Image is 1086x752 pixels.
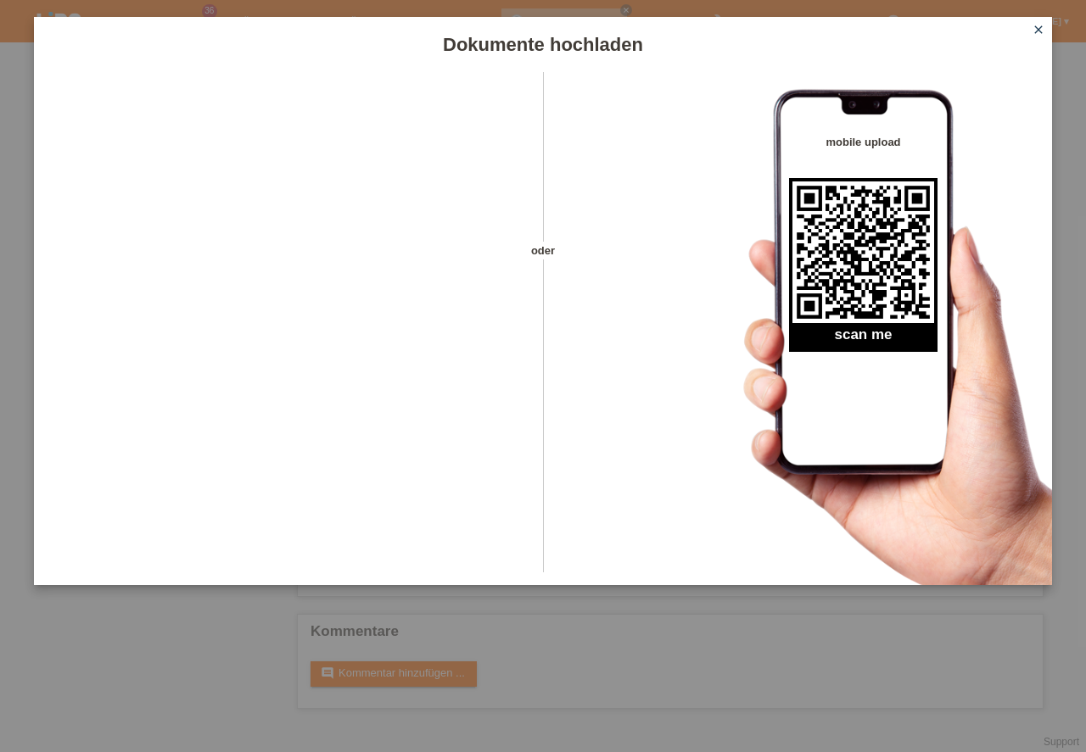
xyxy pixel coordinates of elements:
h4: mobile upload [789,136,938,148]
i: close [1032,23,1045,36]
h1: Dokumente hochladen [34,34,1052,55]
iframe: Upload [59,114,513,538]
span: oder [513,242,573,259]
h2: scan me [789,326,938,352]
a: close [1027,21,1050,41]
